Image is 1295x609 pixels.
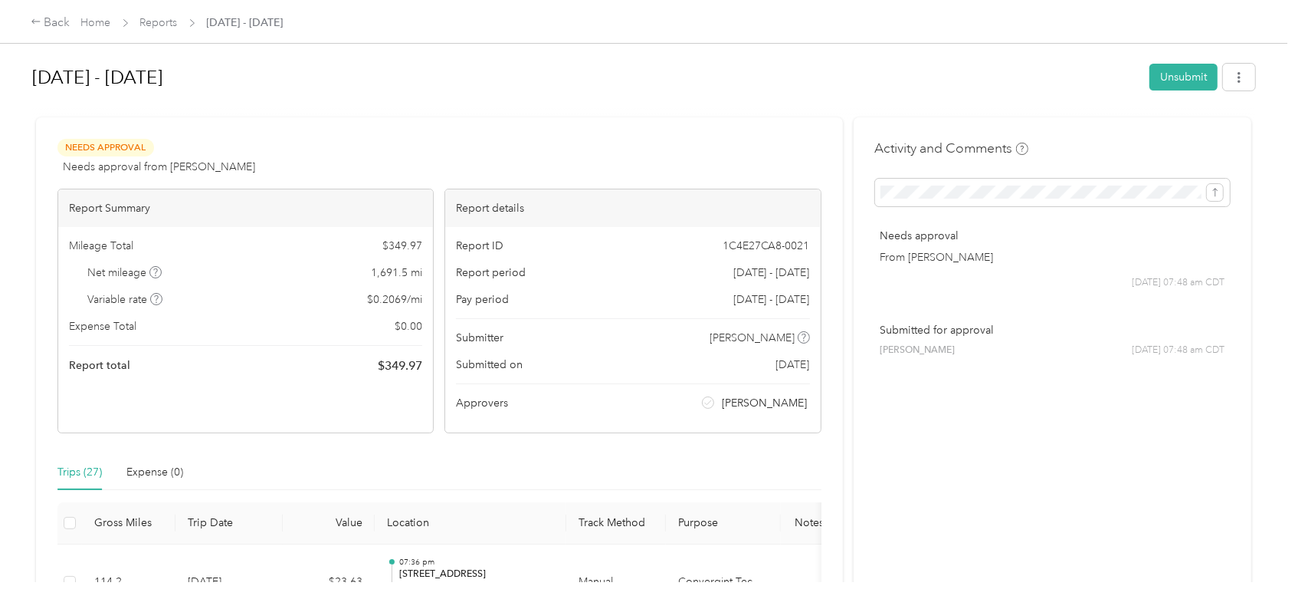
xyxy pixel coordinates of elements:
span: [DATE] - [DATE] [207,15,284,31]
th: Location [375,502,566,545]
div: Expense (0) [126,464,183,481]
p: Submitted for approval [880,322,1225,338]
span: Submitter [456,330,503,346]
th: Purpose [666,502,781,545]
div: Back [31,14,70,32]
span: Report period [456,265,526,281]
th: Value [283,502,375,545]
span: [PERSON_NAME] [722,395,807,411]
span: [PERSON_NAME] [880,344,956,357]
h4: Activity and Comments [875,139,1028,158]
th: Gross Miles [82,502,175,545]
div: Report details [445,189,820,227]
th: Trip Date [175,502,283,545]
span: Pay period [456,291,509,308]
p: Needs approval [880,228,1225,244]
span: Expense Total [69,318,136,334]
span: $ 349.97 [378,357,422,375]
iframe: Everlance-gr Chat Button Frame [1209,523,1295,609]
p: 07:36 pm [399,557,554,568]
span: Submitted on [456,357,523,373]
h1: Sep 1 - 30, 2025 [32,59,1139,96]
a: Home [81,16,111,29]
span: [DATE] 07:48 am CDT [1132,276,1225,290]
div: Report Summary [58,189,433,227]
p: [STREET_ADDRESS] [399,568,554,581]
span: [DATE] - [DATE] [733,265,810,281]
span: [DATE] - [DATE] [733,291,810,308]
span: $ 0.00 [395,318,422,334]
span: [PERSON_NAME] [710,330,795,346]
span: 1,691.5 mi [371,265,422,281]
p: From [PERSON_NAME] [880,249,1225,265]
span: Variable rate [88,291,163,308]
span: Report ID [456,238,503,254]
span: $ 0.2069 / mi [367,291,422,308]
span: Needs approval from [PERSON_NAME] [63,159,255,175]
span: Mileage Total [69,238,133,254]
span: Approvers [456,395,508,411]
button: Unsubmit [1149,64,1218,91]
span: Report total [69,357,130,374]
th: Track Method [566,502,666,545]
span: 1C4E27CA8-0021 [723,238,810,254]
span: $ 349.97 [382,238,422,254]
span: [DATE] 07:48 am CDT [1132,344,1225,357]
th: Notes [781,502,838,545]
div: Trips (27) [57,464,102,481]
span: Net mileage [88,265,162,281]
span: Needs Approval [57,139,154,156]
a: Reports [140,16,178,29]
span: [DATE] [776,357,810,373]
